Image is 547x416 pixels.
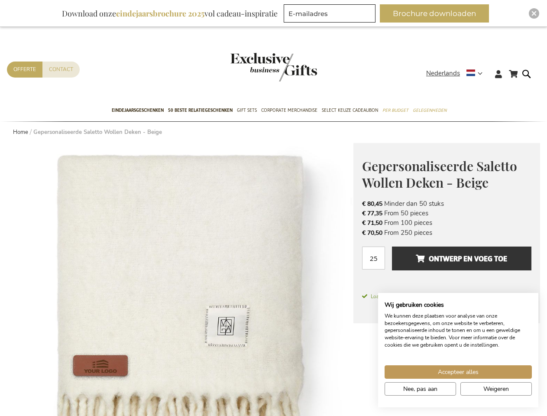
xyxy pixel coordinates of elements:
[362,200,382,208] span: € 80,45
[531,11,537,16] img: Close
[362,199,531,208] li: Minder dan 50 stuks
[230,53,274,81] a: store logo
[385,365,532,379] button: Accepteer alle cookies
[460,382,532,396] button: Alle cookies weigeren
[426,68,488,78] div: Nederlands
[438,367,479,377] span: Accepteer alles
[237,106,257,115] span: Gift Sets
[362,229,382,237] span: € 70,50
[385,301,532,309] h2: Wij gebruiken cookies
[362,157,517,192] span: Gepersonaliseerde Saletto Wollen Deken - Beige
[42,62,80,78] a: Contact
[362,228,531,237] li: From 250 pieces
[362,218,531,227] li: From 100 pieces
[112,106,164,115] span: Eindejaarsgeschenken
[385,382,456,396] button: Pas cookie voorkeuren aan
[33,128,162,136] strong: Gepersonaliseerde Saletto Wollen Deken - Beige
[483,384,509,393] span: Weigeren
[362,209,382,218] span: € 77,35
[382,106,408,115] span: Per Budget
[284,4,375,23] input: E-mailadres
[426,68,460,78] span: Nederlands
[362,219,382,227] span: € 71,50
[362,247,385,270] input: Aantal
[362,208,531,218] li: From 50 pieces
[385,312,532,349] p: We kunnen deze plaatsen voor analyse van onze bezoekersgegevens, om onze website te verbeteren, g...
[230,53,317,81] img: Exclusive Business gifts logo
[403,384,437,393] span: Nee, pas aan
[362,292,531,300] span: Loading product delivery information.
[116,8,204,19] b: eindejaarsbrochure 2025
[392,247,531,270] button: Ontwerp en voeg toe
[322,106,378,115] span: Select Keuze Cadeaubon
[380,4,489,23] button: Brochure downloaden
[284,4,378,25] form: marketing offers and promotions
[168,106,233,115] span: 50 beste relatiegeschenken
[261,106,317,115] span: Corporate Merchandise
[13,128,28,136] a: Home
[413,106,447,115] span: Gelegenheden
[529,8,539,19] div: Close
[58,4,282,23] div: Download onze vol cadeau-inspiratie
[7,62,42,78] a: Offerte
[416,252,507,266] span: Ontwerp en voeg toe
